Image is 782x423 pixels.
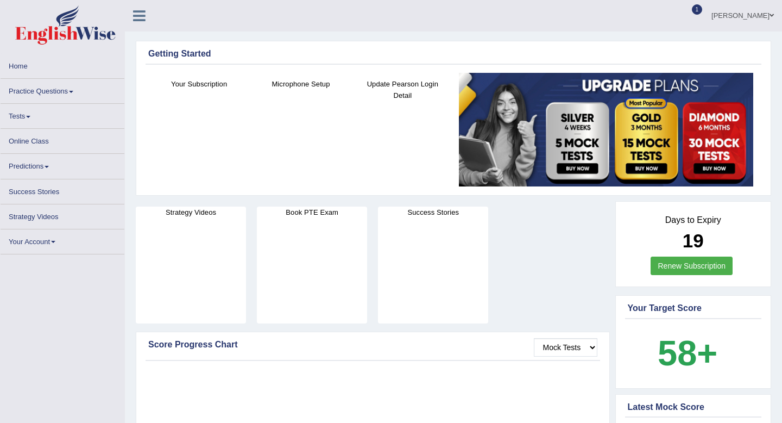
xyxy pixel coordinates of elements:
[628,302,759,315] div: Your Target Score
[1,54,124,75] a: Home
[459,73,753,187] img: small5.jpg
[257,207,367,218] h4: Book PTE Exam
[1,104,124,125] a: Tests
[692,4,703,15] span: 1
[628,215,759,225] h4: Days to Expiry
[1,129,124,150] a: Online Class
[148,47,759,60] div: Getting Started
[1,229,124,251] a: Your Account
[1,204,124,226] a: Strategy Videos
[658,333,717,373] b: 58+
[683,230,704,251] b: 19
[357,78,448,101] h4: Update Pearson Login Detail
[378,207,488,218] h4: Success Stories
[255,78,346,90] h4: Microphone Setup
[154,78,244,90] h4: Your Subscription
[628,401,759,414] div: Latest Mock Score
[1,79,124,100] a: Practice Questions
[148,338,597,351] div: Score Progress Chart
[136,207,246,218] h4: Strategy Videos
[1,154,124,175] a: Predictions
[651,257,733,275] a: Renew Subscription
[1,179,124,201] a: Success Stories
